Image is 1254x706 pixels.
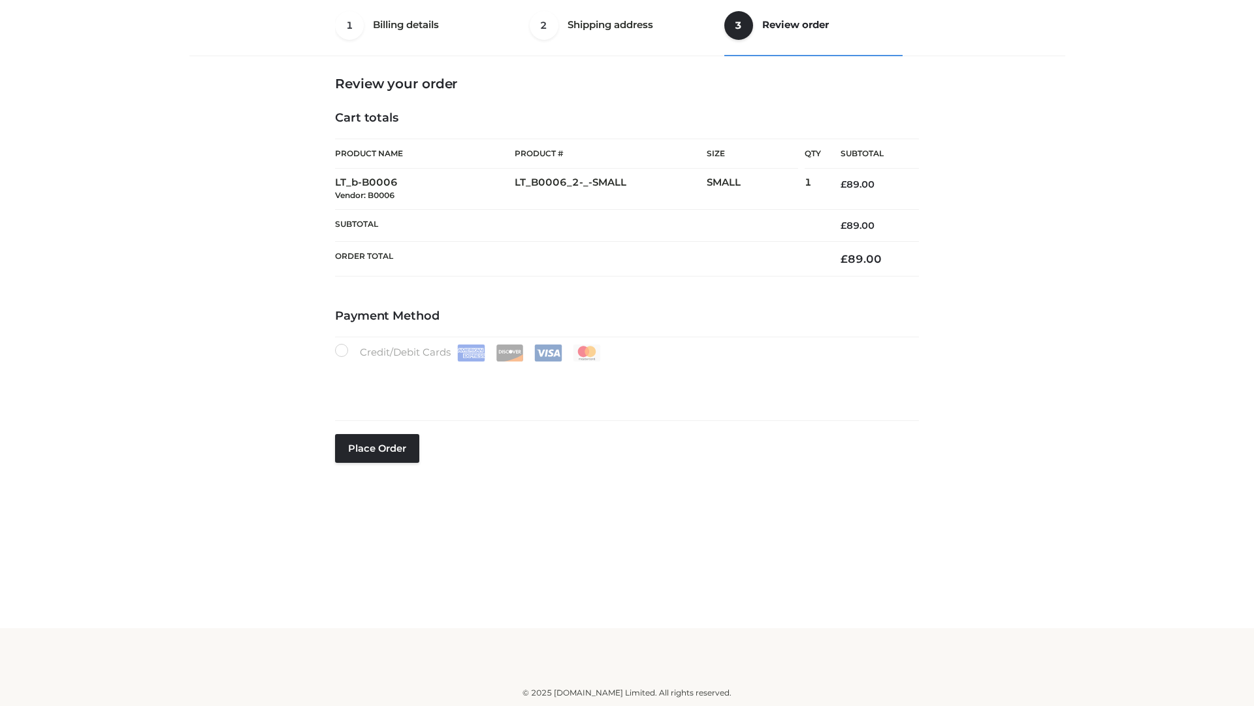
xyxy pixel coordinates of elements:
h4: Payment Method [335,309,919,324]
button: Place order [335,434,419,463]
th: Qty [805,139,821,169]
td: LT_b-B0006 [335,169,515,210]
iframe: Secure payment input frame [332,359,916,407]
h4: Cart totals [335,111,919,126]
td: 1 [805,169,821,210]
th: Subtotal [335,209,821,241]
td: SMALL [707,169,805,210]
th: Size [707,139,798,169]
th: Order Total [335,242,821,277]
th: Product Name [335,139,515,169]
img: Mastercard [573,345,601,361]
th: Product # [515,139,707,169]
th: Subtotal [821,139,919,169]
td: LT_B0006_2-_-SMALL [515,169,707,210]
div: © 2025 [DOMAIN_NAME] Limited. All rights reserved. [194,686,1060,699]
span: £ [841,220,846,231]
bdi: 89.00 [841,220,875,231]
bdi: 89.00 [841,178,875,190]
span: £ [841,178,846,190]
img: Amex [457,345,485,361]
label: Credit/Debit Cards [335,344,602,361]
h3: Review your order [335,76,919,92]
img: Visa [534,345,562,361]
small: Vendor: B0006 [335,190,394,200]
bdi: 89.00 [841,252,882,265]
span: £ [841,252,848,265]
img: Discover [496,345,524,361]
